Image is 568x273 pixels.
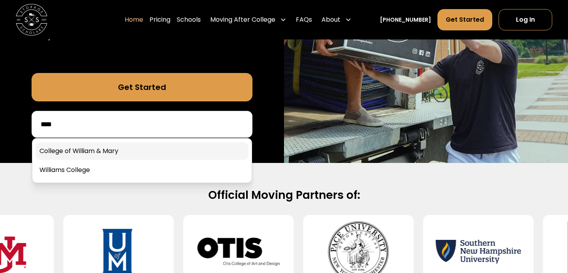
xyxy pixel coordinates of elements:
[16,4,47,36] img: Storage Scholars main logo
[32,188,536,202] h2: Official Moving Partners of:
[125,9,143,31] a: Home
[321,15,340,24] div: About
[380,16,431,24] a: [PHONE_NUMBER]
[210,15,275,24] div: Moving After College
[177,9,201,31] a: Schools
[149,9,170,31] a: Pricing
[296,9,312,31] a: FAQs
[437,9,492,30] a: Get Started
[32,73,252,101] a: Get Started
[499,9,552,30] a: Log In
[207,9,290,31] div: Moving After College
[318,9,355,31] div: About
